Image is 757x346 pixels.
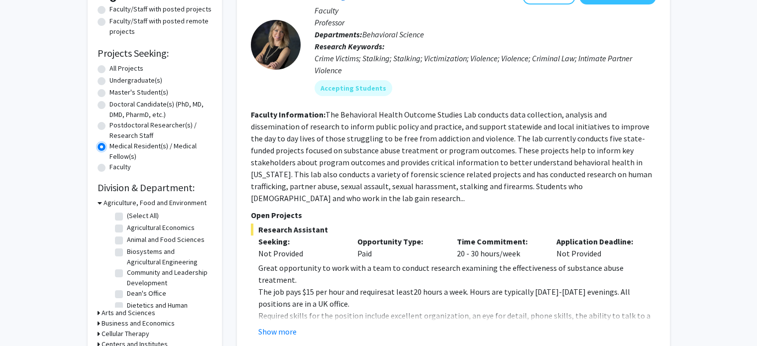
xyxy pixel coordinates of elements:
[258,287,630,309] span: 20 hours a week. Hours are typically [DATE]-[DATE] evenings. All positions are in a UK office.
[457,235,541,247] p: Time Commitment:
[98,47,212,59] h2: Projects Seeking:
[109,75,162,86] label: Undergraduate(s)
[109,162,131,172] label: Faculty
[127,234,205,245] label: Animal and Food Sciences
[127,267,210,288] label: Community and Leadership Development
[362,29,424,39] span: Behavioral Science
[251,110,325,119] b: Faculty Information:
[315,80,392,96] mat-chip: Accepting Students
[251,224,656,235] span: Research Assistant
[556,235,641,247] p: Application Deadline:
[127,288,166,299] label: Dean's Office
[258,326,297,338] button: Show more
[258,263,624,285] span: Great opportunity to work with a team to conduct research examining the effectiveness of substanc...
[102,318,175,329] h3: Business and Economics
[109,120,212,141] label: Postdoctoral Researcher(s) / Research Staff
[98,182,212,194] h2: Division & Department:
[315,16,656,28] p: Professor
[104,198,207,208] h3: Agriculture, Food and Environment
[350,235,449,259] div: Paid
[251,209,656,221] p: Open Projects
[251,110,652,203] fg-read-more: The Behavioral Health Outcome Studies Lab conducts data collection, analysis and dissemination of...
[549,235,649,259] div: Not Provided
[109,87,168,98] label: Master's Student(s)
[102,329,149,339] h3: Cellular Therapy
[127,211,159,221] label: (Select All)
[357,235,442,247] p: Opportunity Type:
[315,4,656,16] p: Faculty
[258,235,343,247] p: Seeking:
[109,99,212,120] label: Doctoral Candidate(s) (PhD, MD, DMD, PharmD, etc.)
[127,246,210,267] label: Biosystems and Agricultural Engineering
[258,247,343,259] div: Not Provided
[7,301,42,339] iframe: Chat
[449,235,549,259] div: 20 - 30 hours/week
[102,308,155,318] h3: Arts and Sciences
[127,223,195,233] label: Agricultural Economics
[127,300,210,321] label: Dietetics and Human Nutrition
[315,41,385,51] b: Research Keywords:
[109,4,212,14] label: Faculty/Staff with posted projects
[315,52,656,76] div: Crime Victims; Stalking; Stalking; Victimization; Violence; Violence; Criminal Law; Intimate Part...
[315,29,362,39] b: Departments:
[109,16,212,37] label: Faculty/Staff with posted remote projects
[258,286,656,310] p: at least
[109,63,143,74] label: All Projects
[109,141,212,162] label: Medical Resident(s) / Medical Fellow(s)
[258,311,650,345] span: Required skills for the position include excellent organization, an eye for detail, phone skills,...
[258,287,387,297] span: The job pays $15 per hour and requires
